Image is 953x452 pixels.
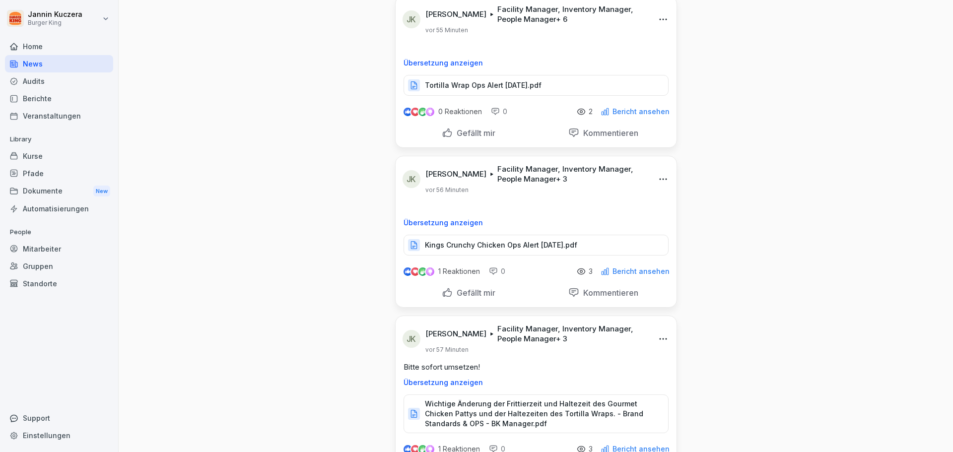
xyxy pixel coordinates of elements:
[5,200,113,217] a: Automatisierungen
[489,266,505,276] div: 0
[403,10,420,28] div: JK
[5,147,113,165] a: Kurse
[426,107,434,116] img: inspiring
[5,55,113,72] a: News
[589,108,593,116] p: 2
[404,379,669,387] p: Übersetzung anzeigen
[425,169,486,179] p: [PERSON_NAME]
[5,107,113,125] a: Veranstaltungen
[5,240,113,258] a: Mitarbeiter
[5,165,113,182] a: Pfade
[404,362,669,373] p: Bitte sofort umsetzen!
[5,72,113,90] a: Audits
[5,182,113,200] a: DokumenteNew
[404,412,669,422] a: Wichtige Änderung der Frittierzeit und Haltezeit des Gourmet Chicken Pattys und der Haltezeiten d...
[5,224,113,240] p: People
[453,288,495,298] p: Gefällt mir
[497,4,647,24] p: Facility Manager, Inventory Manager, People Manager + 6
[425,80,542,90] p: Tortilla Wrap Ops Alert [DATE].pdf
[411,108,419,116] img: love
[5,427,113,444] a: Einstellungen
[579,128,638,138] p: Kommentieren
[28,10,82,19] p: Jannin Kuczera
[404,267,411,275] img: like
[425,9,486,19] p: [PERSON_NAME]
[5,409,113,427] div: Support
[438,108,482,116] p: 0 Reaktionen
[425,329,486,339] p: [PERSON_NAME]
[403,330,420,348] div: JK
[28,19,82,26] p: Burger King
[5,275,113,292] a: Standorte
[404,243,669,253] a: Kings Crunchy Chicken Ops Alert [DATE].pdf
[5,258,113,275] a: Gruppen
[613,267,670,275] p: Bericht ansehen
[418,267,427,276] img: celebrate
[404,59,669,67] p: Übersetzung anzeigen
[438,267,480,275] p: 1 Reaktionen
[404,108,411,116] img: like
[613,108,670,116] p: Bericht ansehen
[453,128,495,138] p: Gefällt mir
[93,186,110,197] div: New
[5,182,113,200] div: Dokumente
[497,324,647,344] p: Facility Manager, Inventory Manager, People Manager + 3
[491,107,507,117] div: 0
[426,267,434,276] img: inspiring
[418,108,427,116] img: celebrate
[589,267,593,275] p: 3
[5,131,113,147] p: Library
[425,240,577,250] p: Kings Crunchy Chicken Ops Alert [DATE].pdf
[425,26,468,34] p: vor 55 Minuten
[5,38,113,55] a: Home
[425,399,658,429] p: Wichtige Änderung der Frittierzeit und Haltezeit des Gourmet Chicken Pattys und der Haltezeiten d...
[579,288,638,298] p: Kommentieren
[404,83,669,93] a: Tortilla Wrap Ops Alert [DATE].pdf
[411,268,419,275] img: love
[5,90,113,107] a: Berichte
[425,346,469,354] p: vor 57 Minuten
[403,170,420,188] div: JK
[497,164,647,184] p: Facility Manager, Inventory Manager, People Manager + 3
[404,219,669,227] p: Übersetzung anzeigen
[425,186,469,194] p: vor 56 Minuten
